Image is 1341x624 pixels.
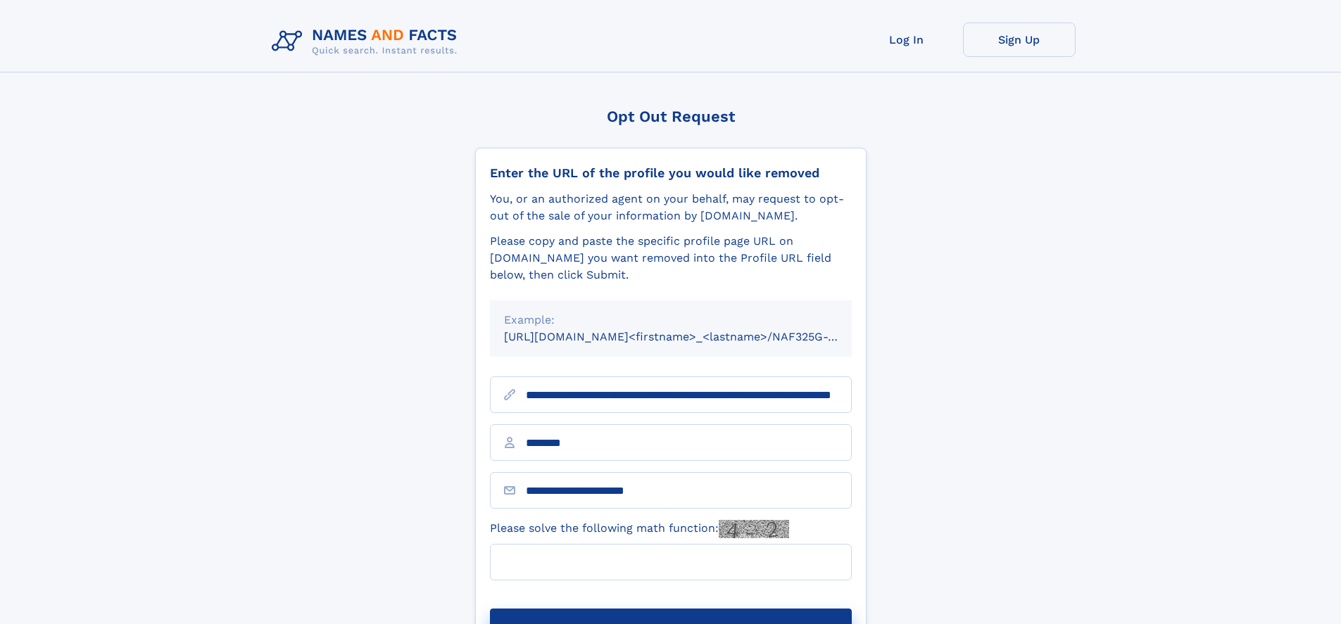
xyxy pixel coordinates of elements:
[504,330,879,343] small: [URL][DOMAIN_NAME]<firstname>_<lastname>/NAF325G-xxxxxxxx
[850,23,963,57] a: Log In
[504,312,838,329] div: Example:
[475,108,867,125] div: Opt Out Request
[490,520,789,538] label: Please solve the following math function:
[963,23,1076,57] a: Sign Up
[490,233,852,284] div: Please copy and paste the specific profile page URL on [DOMAIN_NAME] you want removed into the Pr...
[490,165,852,181] div: Enter the URL of the profile you would like removed
[266,23,469,61] img: Logo Names and Facts
[490,191,852,224] div: You, or an authorized agent on your behalf, may request to opt-out of the sale of your informatio...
